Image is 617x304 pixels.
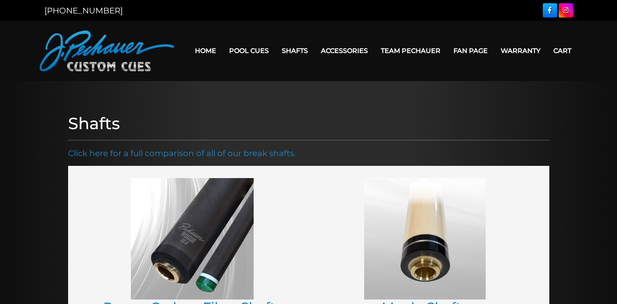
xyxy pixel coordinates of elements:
[447,40,494,61] a: Fan Page
[314,40,374,61] a: Accessories
[223,40,275,61] a: Pool Cues
[188,40,223,61] a: Home
[44,6,123,15] a: [PHONE_NUMBER]
[40,31,174,71] img: Pechauer Custom Cues
[547,40,578,61] a: Cart
[374,40,447,61] a: Team Pechauer
[275,40,314,61] a: Shafts
[68,114,549,133] h1: Shafts
[494,40,547,61] a: Warranty
[68,148,296,158] a: Click here for a full comparison of all of our break shafts.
